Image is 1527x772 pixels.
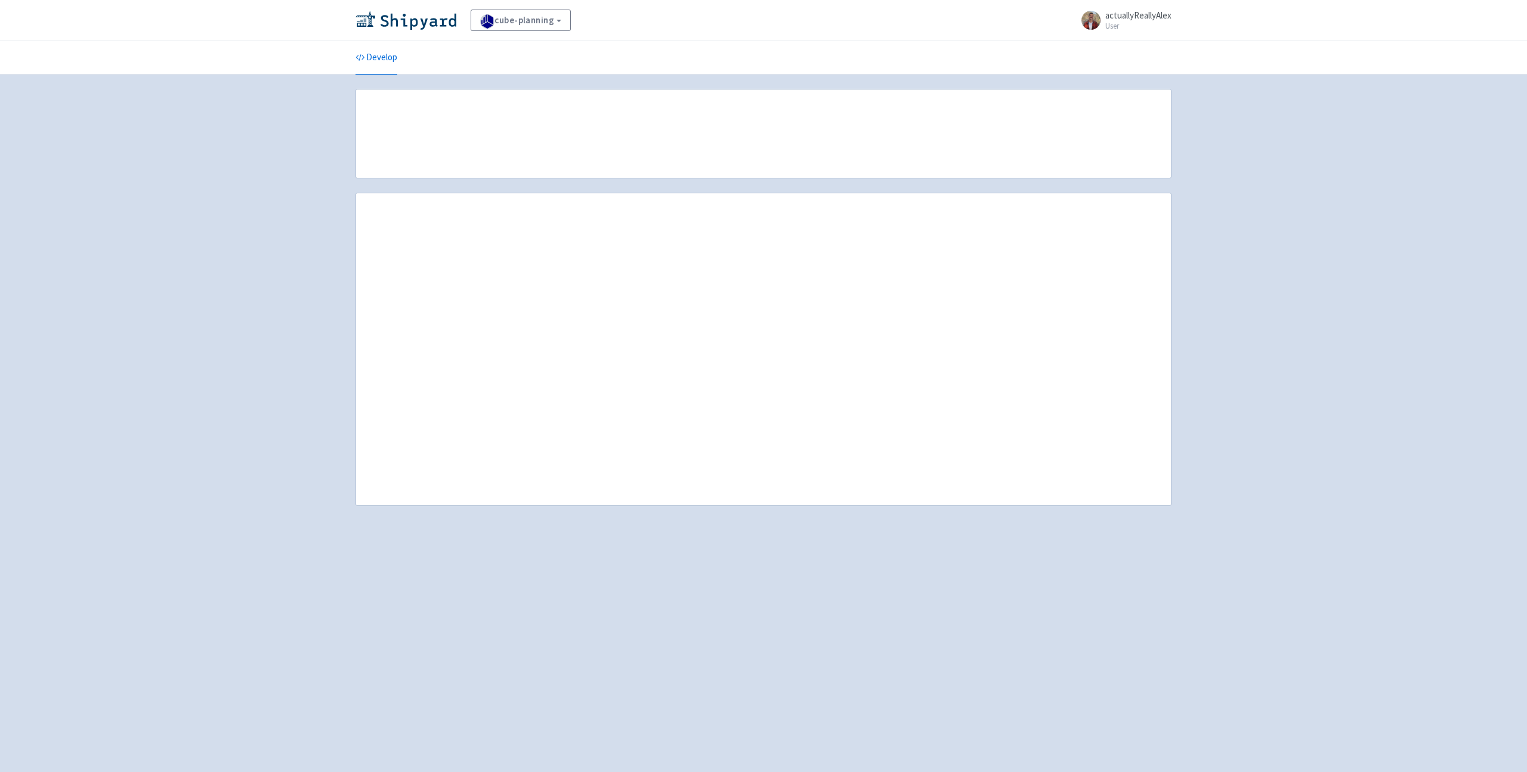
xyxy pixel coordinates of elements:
[356,41,397,75] a: Develop
[1105,10,1171,21] span: actuallyReallyAlex
[1105,22,1171,30] small: User
[471,10,571,31] a: cube-planning
[356,11,456,30] img: Shipyard logo
[1074,11,1171,30] a: actuallyReallyAlex User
